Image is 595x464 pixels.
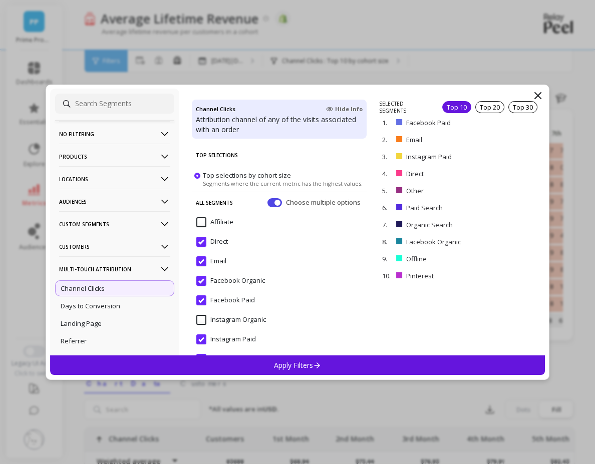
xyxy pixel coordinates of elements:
p: Pinterest [406,271,486,280]
p: 10. [382,271,392,280]
p: Customers [59,234,170,259]
p: Locations [59,166,170,192]
p: 4. [382,169,392,178]
span: Instagram Organic [196,315,266,325]
p: SELECTED SEGMENTS [379,100,430,114]
p: Offline [406,254,482,263]
p: 8. [382,237,392,246]
div: Top 20 [475,101,504,113]
p: Products [59,144,170,169]
span: Facebook Paid [196,295,255,305]
p: Facebook Paid [406,118,494,127]
p: Referrer [61,336,87,345]
p: Organic Search [406,220,495,229]
p: Apply Filters [274,360,322,370]
p: No filtering [59,121,170,147]
p: All Segments [196,192,233,213]
p: 3. [382,152,392,161]
span: Instagram Paid [196,334,256,344]
p: 9. [382,254,392,263]
p: 1. [382,118,392,127]
p: 5. [382,186,392,195]
p: 6. [382,203,392,212]
p: Days to Conversion [61,301,120,310]
p: Audiences [59,189,170,214]
input: Search Segments [55,94,174,114]
p: Paid Search [406,203,490,212]
p: Channel Clicks [61,284,105,293]
p: Top Selections [196,145,363,166]
span: Facebook Organic [196,276,265,286]
p: Attribution channel of any of the visits associated with an order [196,115,363,135]
p: Facebook Organic [406,237,499,246]
div: Top 10 [442,101,471,113]
span: Affiliate [196,217,233,227]
span: Top selections by cohort size [203,170,291,179]
span: Hide Info [326,105,363,113]
h4: Channel Clicks [196,104,235,115]
p: Custom Segments [59,211,170,237]
p: 7. [382,220,392,229]
p: Direct [406,169,481,178]
p: Instagram Paid [406,152,495,161]
span: Direct [196,237,228,247]
p: Other [406,186,481,195]
span: Email [196,256,226,266]
p: Sales App [61,354,91,363]
span: Offline [196,354,231,364]
span: Segments where the current metric has the highest values. [203,179,363,187]
div: Top 30 [508,101,537,113]
p: Email [406,135,480,144]
p: Multi-Touch Attribution [59,256,170,282]
span: Choose multiple options [286,197,363,207]
p: Landing Page [61,319,102,328]
p: 2. [382,135,392,144]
